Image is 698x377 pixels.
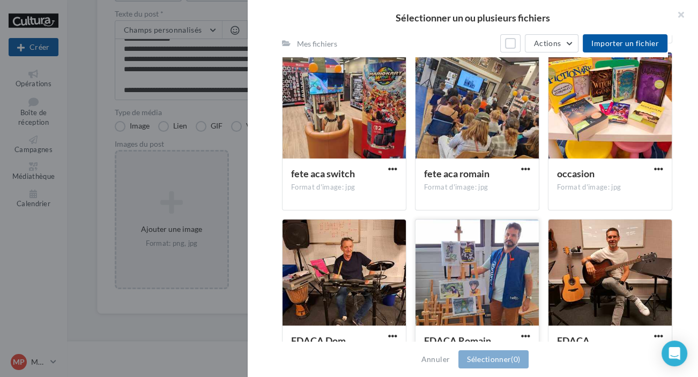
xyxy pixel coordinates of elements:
div: Format d'image: jpg [291,183,397,192]
span: FDACA Dom [291,335,346,346]
div: Format d'image: jpg [557,183,663,192]
span: FDACA Daniel [557,335,633,359]
button: Actions [525,34,578,52]
button: Sélectionner(0) [458,350,529,368]
div: Open Intercom Messenger [662,341,687,366]
div: Format d'image: jpg [424,183,530,192]
span: (0) [511,355,520,364]
span: Importer un fichier [591,39,659,48]
span: Actions [534,39,561,48]
span: fete aca romain [424,168,489,179]
span: fete aca switch [291,168,355,179]
button: Annuler [417,353,454,366]
span: occasion [557,168,595,179]
button: Importer un fichier [583,34,667,52]
div: Mes fichiers [297,39,337,49]
h2: Sélectionner un ou plusieurs fichiers [265,13,681,22]
span: FDACA Romain [424,335,491,346]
